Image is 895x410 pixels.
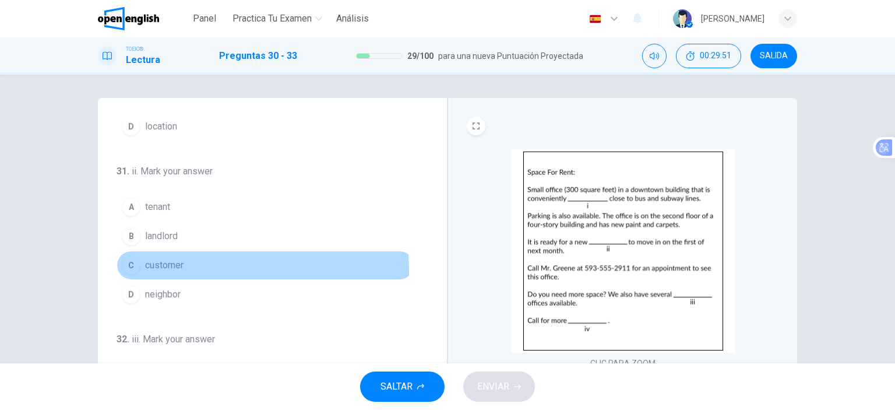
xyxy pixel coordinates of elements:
h1: Lectura [126,53,160,67]
img: undefined [511,149,735,353]
span: Practica tu examen [232,12,312,26]
span: customer [145,258,184,272]
button: CLIC PARA ZOOM [586,355,660,372]
div: [PERSON_NAME] [701,12,764,26]
button: Dlocation [117,112,414,141]
button: Blandlord [117,222,414,251]
div: C [122,256,140,275]
span: TOEIC® [126,45,143,53]
button: Dneighbor [117,280,414,309]
div: A [122,198,140,216]
button: Atenant [117,192,414,222]
span: iii. Mark your answer [132,334,215,345]
button: Ccustomer [117,251,414,280]
span: 29 / 100 [407,49,434,63]
span: 31 . [117,166,129,177]
span: landlord [145,229,178,243]
span: tenant [145,200,170,214]
a: OpenEnglish logo [98,7,186,30]
h1: Preguntas 30 - 33 [219,49,297,63]
div: Ocultar [676,44,741,68]
span: 00:29:51 [700,51,731,61]
button: EXPANDIR [467,117,485,135]
img: OpenEnglish logo [98,7,159,30]
span: SALTAR [380,379,413,395]
span: SALIDA [760,51,788,61]
button: SALTAR [360,372,445,402]
img: Profile picture [673,9,692,28]
div: D [122,117,140,136]
div: Silenciar [642,44,667,68]
span: 32 . [117,334,129,345]
span: Panel [193,12,216,26]
div: D [122,285,140,304]
button: Panel [186,8,223,29]
span: neighbor [145,288,181,302]
button: SALIDA [750,44,797,68]
span: para una nueva Puntuación Proyectada [438,49,583,63]
button: Análisis [332,8,373,29]
img: es [588,15,602,23]
button: 00:29:51 [676,44,741,68]
span: ii. Mark your answer [132,166,213,177]
button: Alargely [117,360,414,390]
span: Análisis [336,12,369,26]
button: Practica tu examen [228,8,327,29]
span: location [145,120,177,134]
div: B [122,227,140,246]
